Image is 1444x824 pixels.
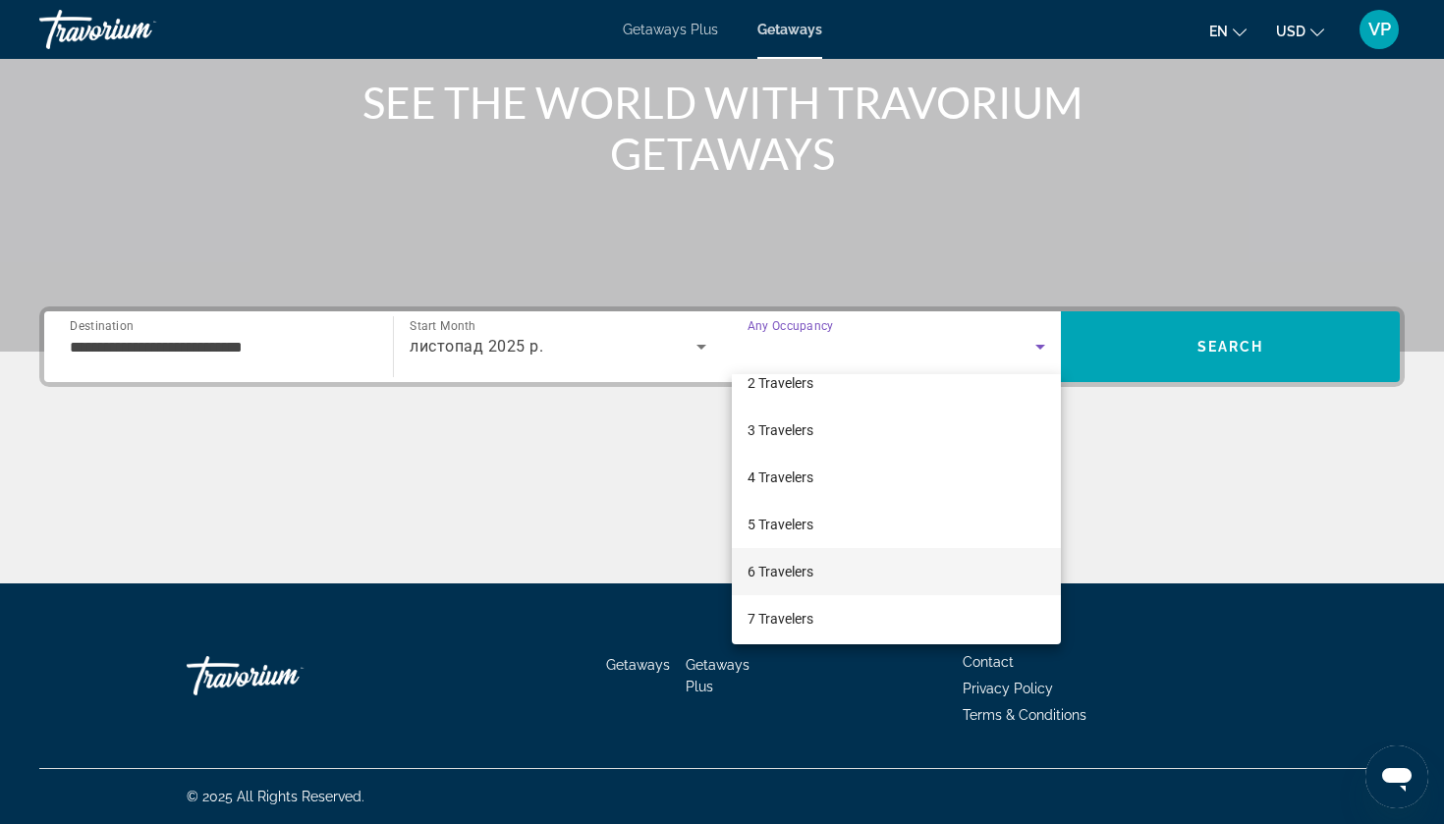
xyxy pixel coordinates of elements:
span: 5 Travelers [748,513,813,536]
span: 4 Travelers [748,466,813,489]
span: 3 Travelers [748,418,813,442]
span: 7 Travelers [748,607,813,631]
span: 2 Travelers [748,371,813,395]
iframe: Кнопка для запуску вікна повідомлень [1365,745,1428,808]
span: 6 Travelers [748,560,813,583]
